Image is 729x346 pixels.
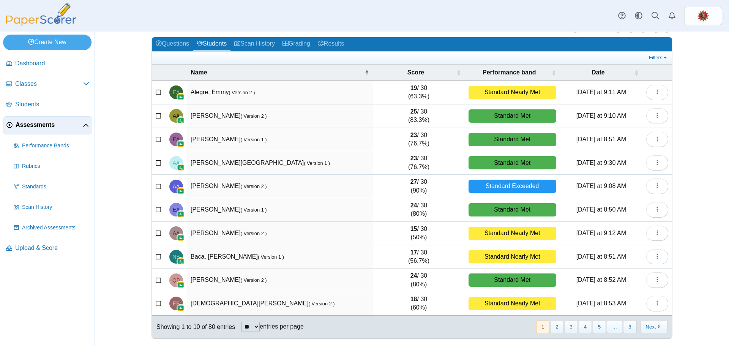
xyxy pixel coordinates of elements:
[469,68,550,77] span: Performance band
[576,183,626,189] time: Oct 4, 2025 at 9:08 AM
[469,273,556,287] div: Standard Met
[15,100,89,109] span: Students
[3,35,92,50] a: Create New
[241,277,267,283] small: ( Version 2 )
[410,155,417,161] b: 23
[550,321,563,333] button: 2
[15,80,83,88] span: Classes
[187,104,373,128] td: [PERSON_NAME]
[373,198,465,222] td: / 30 (80%)
[3,75,92,93] a: Classes
[173,160,180,166] span: Aranza Arroyo
[535,321,667,333] nav: pagination
[373,222,465,245] td: / 30 (50%)
[3,21,79,27] a: PaperScorer
[314,37,348,51] a: Results
[177,187,185,195] img: googleClassroom-logo.png
[623,321,636,333] button: 8
[11,157,92,175] a: Rubrics
[187,222,373,245] td: [PERSON_NAME]
[469,109,556,123] div: Standard Met
[177,281,185,289] img: googleClassroom-logo.png
[3,116,92,134] a: Assessments
[191,68,363,77] span: Name
[373,175,465,198] td: / 30 (90%)
[187,151,373,175] td: [PERSON_NAME][GEOGRAPHIC_DATA]
[607,321,622,333] span: …
[241,183,267,189] small: ( Version 2 )
[536,321,549,333] button: 1
[15,244,89,252] span: Upload & Score
[177,117,185,124] img: googleClassroom-logo.png
[576,206,626,213] time: Oct 4, 2025 at 8:50 AM
[634,69,639,76] span: Date : Activate to sort
[364,69,369,76] span: Name : Activate to invert sorting
[152,316,235,338] div: Showing 1 to 10 of 80 entries
[22,183,89,191] span: Standards
[410,296,417,302] b: 18
[173,90,180,95] span: Emmy Alegre
[279,37,314,51] a: Grading
[664,8,680,24] a: Alerts
[552,69,556,76] span: Performance band : Activate to sort
[173,231,180,236] span: Andrea Avalos
[3,55,92,73] a: Dashboard
[187,292,373,316] td: [DEMOGRAPHIC_DATA][PERSON_NAME]
[173,137,180,142] span: Eyden Arce
[456,69,461,76] span: Score : Activate to sort
[3,96,92,114] a: Students
[469,203,556,216] div: Standard Met
[373,81,465,104] td: / 30 (63.3%)
[11,198,92,216] a: Scan History
[641,321,667,333] button: Next
[187,128,373,152] td: [PERSON_NAME]
[3,3,79,26] img: PaperScorer
[564,68,633,77] span: Date
[187,81,373,104] td: Alegre, Emmy
[469,297,556,310] div: Standard Nearly Met
[304,160,330,166] small: ( Version 1 )
[593,321,606,333] button: 5
[173,207,180,212] span: Ella Aubry
[576,300,626,307] time: Oct 4, 2025 at 8:53 AM
[697,10,709,22] img: ps.BdVRPPpVVw2VGlwN
[576,89,626,95] time: Oct 4, 2025 at 9:11 AM
[193,37,230,51] a: Students
[469,180,556,193] div: Standard Exceeded
[576,160,626,166] time: Oct 4, 2025 at 9:30 AM
[22,163,89,170] span: Rubrics
[187,175,373,198] td: [PERSON_NAME]
[579,321,592,333] button: 4
[469,86,556,99] div: Standard Nearly Met
[469,250,556,263] div: Standard Nearly Met
[697,10,709,22] span: Kyle Kleiman
[576,136,626,142] time: Oct 4, 2025 at 8:51 AM
[173,113,180,118] span: Alexander Allen
[373,128,465,152] td: / 30 (76.7%)
[373,292,465,316] td: / 30 (60%)
[410,272,417,279] b: 24
[177,210,185,218] img: googleClassroom-logo.png
[377,68,455,77] span: Score
[576,112,626,119] time: Oct 4, 2025 at 9:10 AM
[576,253,626,260] time: Oct 4, 2025 at 8:51 AM
[565,321,578,333] button: 3
[230,37,279,51] a: Scan History
[241,207,267,213] small: ( Version 1 )
[373,151,465,175] td: / 30 (76.7%)
[177,304,185,312] img: googleClassroom-logo.png
[11,178,92,196] a: Standards
[241,137,267,142] small: ( Version 1 )
[469,133,556,146] div: Standard Met
[309,301,335,307] small: ( Version 2 )
[684,7,722,25] a: ps.BdVRPPpVVw2VGlwN
[187,269,373,292] td: [PERSON_NAME]
[373,104,465,128] td: / 30 (83.3%)
[241,231,267,236] small: ( Version 2 )
[576,276,626,283] time: Oct 4, 2025 at 8:52 AM
[410,132,417,138] b: 23
[187,245,373,269] td: Baca, [PERSON_NAME]
[410,226,417,232] b: 15
[410,179,417,185] b: 27
[260,323,304,330] label: entries per page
